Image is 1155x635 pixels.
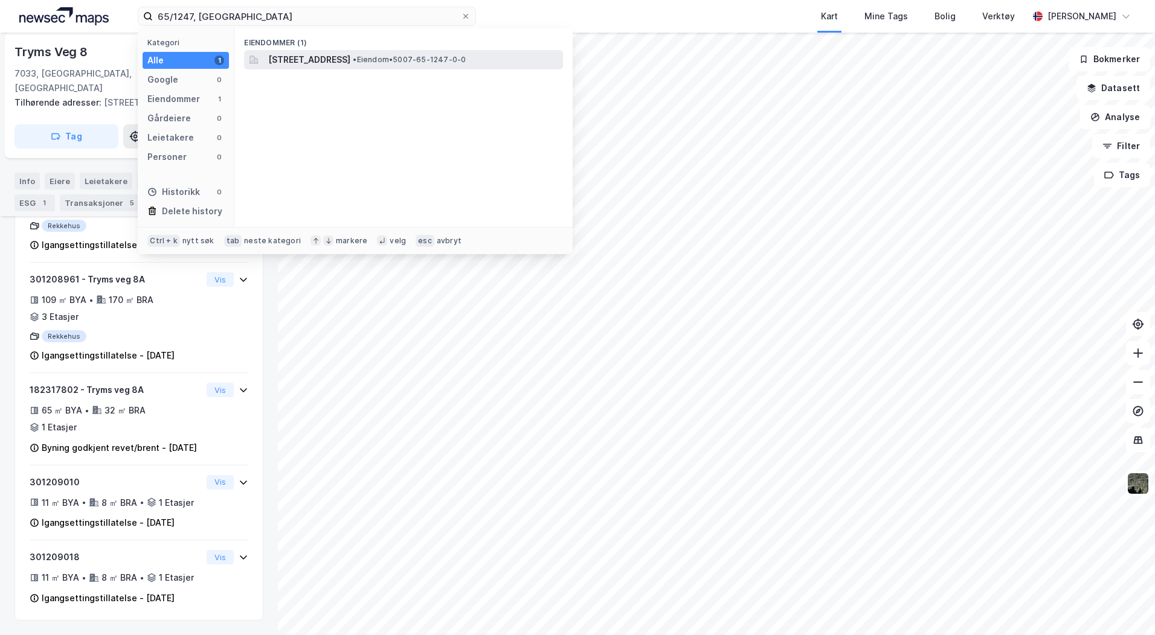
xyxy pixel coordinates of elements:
button: Vis [207,475,234,490]
div: 170 ㎡ BRA [109,293,153,307]
button: Filter [1092,134,1150,158]
div: • [140,573,144,582]
div: Mine Tags [864,9,908,24]
div: Transaksjoner [60,194,143,211]
div: Alle [147,53,164,68]
div: Tryms Veg 8 [14,42,90,62]
div: 11 ㎡ BYA [42,570,79,585]
div: 7033, [GEOGRAPHIC_DATA], [GEOGRAPHIC_DATA] [14,66,172,95]
span: Eiendom • 5007-65-1247-0-0 [353,55,466,65]
div: [STREET_ADDRESS] [14,95,254,110]
div: Verktøy [982,9,1015,24]
button: Analyse [1080,105,1150,129]
div: Igangsettingstillatelse - [DATE] [42,515,175,530]
div: 0 [214,113,224,123]
input: Søk på adresse, matrikkel, gårdeiere, leietakere eller personer [153,7,461,25]
div: 0 [214,152,224,162]
div: Igangsettingstillatelse - [DATE] [42,238,175,252]
div: esc [416,235,434,247]
div: nytt søk [182,236,214,246]
div: Historikk [147,185,200,199]
div: Info [14,173,40,190]
div: Bolig [935,9,956,24]
div: avbryt [437,236,462,246]
div: Datasett [137,173,182,190]
div: 109 ㎡ BYA [42,293,86,307]
div: Kategori [147,38,229,47]
div: • [89,295,94,305]
button: Tags [1094,163,1150,187]
div: 1 [214,94,224,104]
div: 3 Etasjer [42,310,79,324]
div: Byning godkjent revet/brent - [DATE] [42,441,197,455]
div: • [140,497,144,507]
div: 8 ㎡ BRA [101,570,137,585]
div: tab [224,235,242,247]
div: 0 [214,75,224,85]
div: Gårdeiere [147,111,191,126]
div: Kontrollprogram for chat [1095,577,1155,635]
div: Leietakere [147,130,194,145]
div: 11 ㎡ BYA [42,496,79,510]
div: Google [147,72,178,87]
div: 301208961 - Tryms veg 8A [30,272,202,287]
span: Tilhørende adresser: [14,97,104,107]
div: Eiendommer [147,92,200,106]
div: velg [390,236,406,246]
div: 182317802 - Tryms veg 8A [30,383,202,397]
div: • [82,573,86,582]
div: 5 [126,197,138,209]
div: 8 ㎡ BRA [101,496,137,510]
div: • [82,497,86,507]
div: 1 Etasjer [159,496,194,510]
div: 1 [214,56,224,65]
button: Datasett [1076,76,1150,100]
span: • [353,55,356,64]
button: Vis [207,550,234,564]
div: markere [336,236,367,246]
div: 0 [214,187,224,197]
div: 65 ㎡ BYA [42,403,82,418]
div: ESG [14,194,55,211]
div: Ctrl + k [147,235,180,247]
div: 1 [38,197,50,209]
div: 32 ㎡ BRA [105,403,146,418]
div: Eiere [45,173,75,190]
button: Tag [14,124,118,148]
button: Vis [207,272,234,287]
div: Delete history [162,204,222,219]
div: 1 Etasjer [42,420,77,435]
img: logo.a4113a55bc3d86da70a041830d287a7e.svg [19,7,109,25]
div: Leietakere [80,173,132,190]
iframe: Chat Widget [1095,577,1155,635]
div: Kart [821,9,838,24]
div: 1 Etasjer [159,570,194,585]
div: 301209018 [30,550,202,564]
div: 301209010 [30,475,202,490]
div: 0 [214,133,224,142]
button: Vis [207,383,234,397]
button: Bokmerker [1069,47,1150,71]
img: 9k= [1127,472,1150,495]
div: [PERSON_NAME] [1047,9,1116,24]
div: Personer [147,150,187,164]
div: • [85,406,89,415]
div: Eiendommer (1) [234,28,573,50]
span: [STREET_ADDRESS] [268,53,350,67]
div: Igangsettingstillatelse - [DATE] [42,348,175,363]
div: neste kategori [244,236,301,246]
div: Igangsettingstillatelse - [DATE] [42,591,175,605]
